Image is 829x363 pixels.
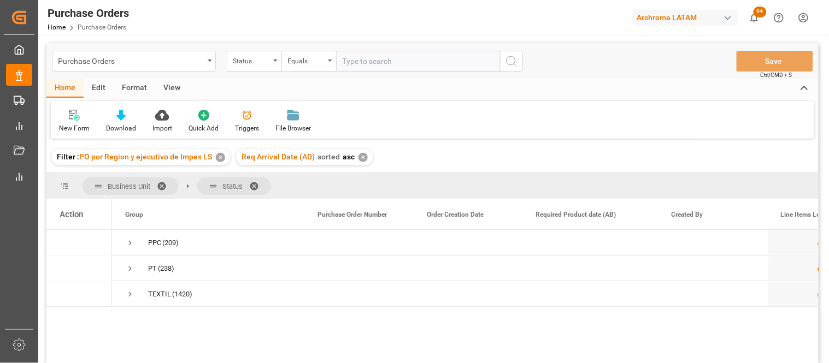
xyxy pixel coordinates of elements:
span: (209) [162,230,179,255]
span: Status [222,182,243,191]
span: PO por Region y ejecutivo de Impex LS [79,152,212,161]
div: Import [152,123,172,133]
div: PPC [148,230,161,255]
a: Home [48,23,66,31]
button: Help Center [767,5,791,30]
button: open menu [227,51,281,72]
input: Type to search [336,51,500,72]
div: Status [233,53,270,66]
div: Quick Add [189,123,219,133]
div: File Browser [275,123,311,133]
span: Order Creation Date [427,211,484,218]
button: open menu [52,51,216,72]
div: Purchase Orders [48,5,129,21]
div: Triggers [235,123,259,133]
div: Archroma LATAM [633,10,738,26]
div: Press SPACE to select this row. [46,230,112,255]
button: Archroma LATAM [633,7,742,28]
div: Action [60,210,83,219]
button: show 94 new notifications [742,5,767,30]
span: asc [343,152,355,161]
span: Required Product date (AB) [536,211,616,218]
span: Created By [672,211,703,218]
div: Download [106,123,136,133]
span: Ctrl/CMD + S [761,71,792,79]
div: View [155,79,189,98]
div: Format [114,79,155,98]
div: Equals [287,53,325,66]
div: TEXTIL [148,282,171,307]
button: Save [737,51,813,72]
span: Business Unit [108,182,150,191]
span: Req Arrival Date (AD) [242,152,315,161]
span: Filter : [57,152,79,161]
div: Purchase Orders [58,53,204,67]
span: Group [125,211,143,218]
span: 94 [754,7,767,17]
span: (1420) [172,282,192,307]
button: open menu [281,51,336,72]
span: Purchase Order Number [318,211,387,218]
div: Home [46,79,84,98]
button: search button [500,51,523,72]
span: (238) [158,256,174,281]
div: New Form [59,123,90,133]
div: Press SPACE to select this row. [46,255,112,281]
div: ✕ [358,153,368,162]
div: Press SPACE to select this row. [46,281,112,307]
span: sorted [318,152,340,161]
div: ✕ [216,153,225,162]
div: PT [148,256,157,281]
div: Edit [84,79,114,98]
